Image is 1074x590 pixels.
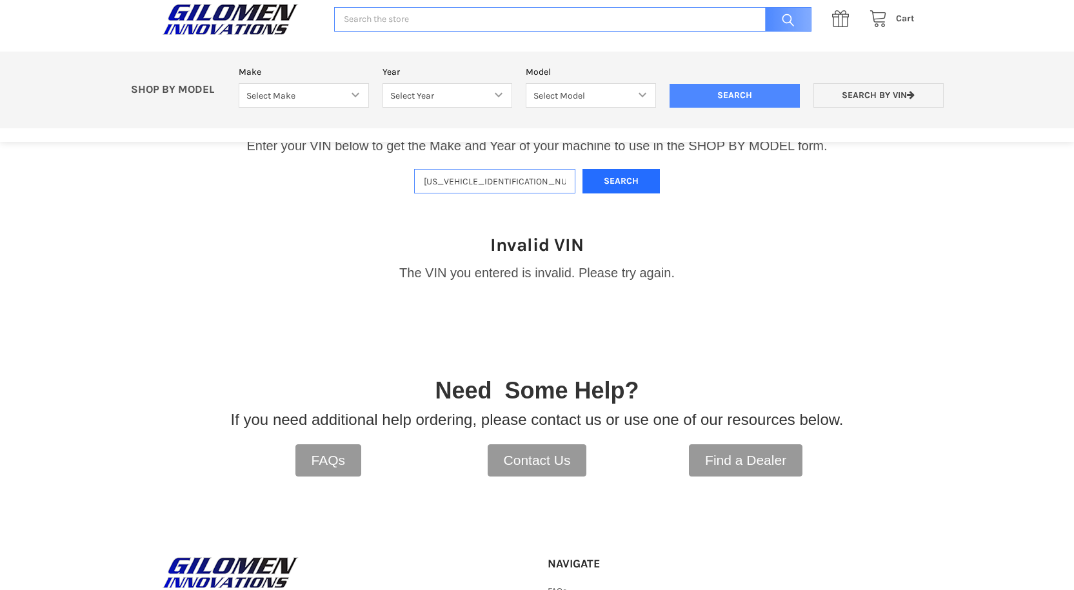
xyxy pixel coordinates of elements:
a: Contact Us [488,444,587,477]
h1: Invalid VIN [490,233,584,256]
p: Need Some Help? [435,373,639,408]
input: Enter VIN of your machine [414,169,575,194]
input: Search [759,7,811,32]
span: Cart [896,13,915,24]
label: Make [239,65,369,79]
input: Search [670,84,800,108]
h5: Navigate [548,556,656,571]
a: Find a Dealer [689,444,802,477]
a: Search by VIN [813,83,944,108]
p: Enter your VIN below to get the Make and Year of your machine to use in the SHOP BY MODEL form. [246,136,827,155]
label: Model [526,65,656,79]
a: GILOMEN INNOVATIONS [159,3,321,35]
p: If you need additional help ordering, please contact us or use one of our resources below. [231,408,844,431]
a: GILOMEN INNOVATIONS [159,556,526,589]
input: Search the store [334,7,811,32]
label: Year [383,65,513,79]
img: GILOMEN INNOVATIONS [159,556,301,589]
p: The VIN you entered is invalid. Please try again. [399,263,675,282]
img: GILOMEN INNOVATIONS [159,3,301,35]
a: FAQs [295,444,362,477]
a: Cart [862,11,915,27]
p: SHOP BY MODEL [124,83,232,97]
button: Search [582,169,660,194]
